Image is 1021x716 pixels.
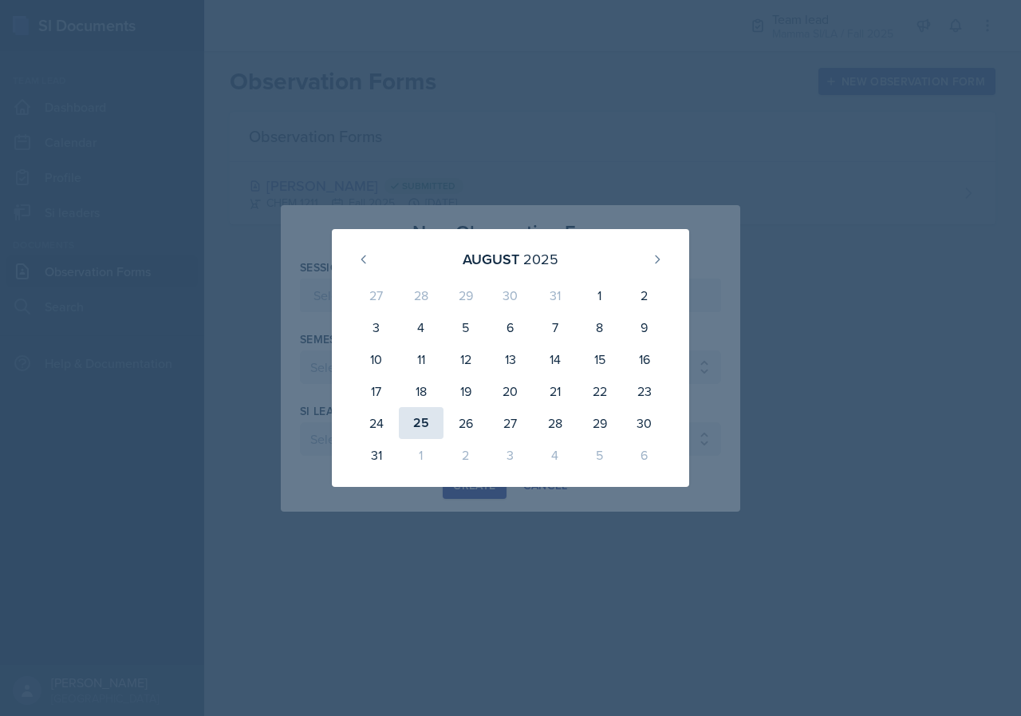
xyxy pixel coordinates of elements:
[399,343,443,375] div: 11
[622,407,667,439] div: 30
[354,311,399,343] div: 3
[354,439,399,471] div: 31
[488,279,533,311] div: 30
[578,375,622,407] div: 22
[443,343,488,375] div: 12
[533,311,578,343] div: 7
[463,248,519,270] div: August
[354,407,399,439] div: 24
[354,279,399,311] div: 27
[443,407,488,439] div: 26
[354,375,399,407] div: 17
[533,439,578,471] div: 4
[533,407,578,439] div: 28
[399,439,443,471] div: 1
[399,375,443,407] div: 18
[578,407,622,439] div: 29
[443,439,488,471] div: 2
[399,407,443,439] div: 25
[622,279,667,311] div: 2
[488,311,533,343] div: 6
[488,343,533,375] div: 13
[443,311,488,343] div: 5
[622,375,667,407] div: 23
[533,375,578,407] div: 21
[622,311,667,343] div: 9
[399,279,443,311] div: 28
[488,407,533,439] div: 27
[578,343,622,375] div: 15
[443,375,488,407] div: 19
[533,279,578,311] div: 31
[578,279,622,311] div: 1
[399,311,443,343] div: 4
[533,343,578,375] div: 14
[622,439,667,471] div: 6
[354,343,399,375] div: 10
[622,343,667,375] div: 16
[578,439,622,471] div: 5
[488,375,533,407] div: 20
[523,248,558,270] div: 2025
[578,311,622,343] div: 8
[443,279,488,311] div: 29
[488,439,533,471] div: 3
